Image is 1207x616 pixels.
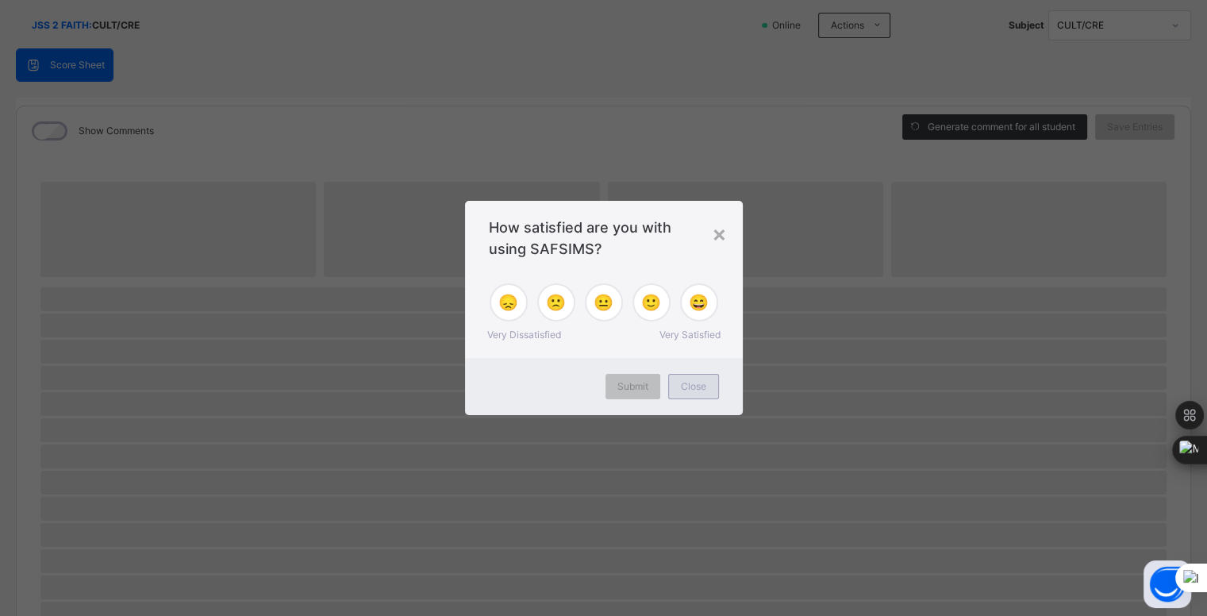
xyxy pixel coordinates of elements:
span: How satisfied are you with using SAFSIMS? [489,217,719,260]
span: 🙂 [641,291,661,314]
span: Very Satisfied [659,328,721,342]
span: 🙁 [546,291,566,314]
span: 😄 [689,291,709,314]
span: 😐 [594,291,613,314]
span: Submit [617,379,648,394]
span: Very Dissatisfied [487,328,561,342]
div: × [712,217,727,250]
span: Close [681,379,706,394]
span: 😞 [498,291,518,314]
button: Open asap [1144,560,1191,608]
